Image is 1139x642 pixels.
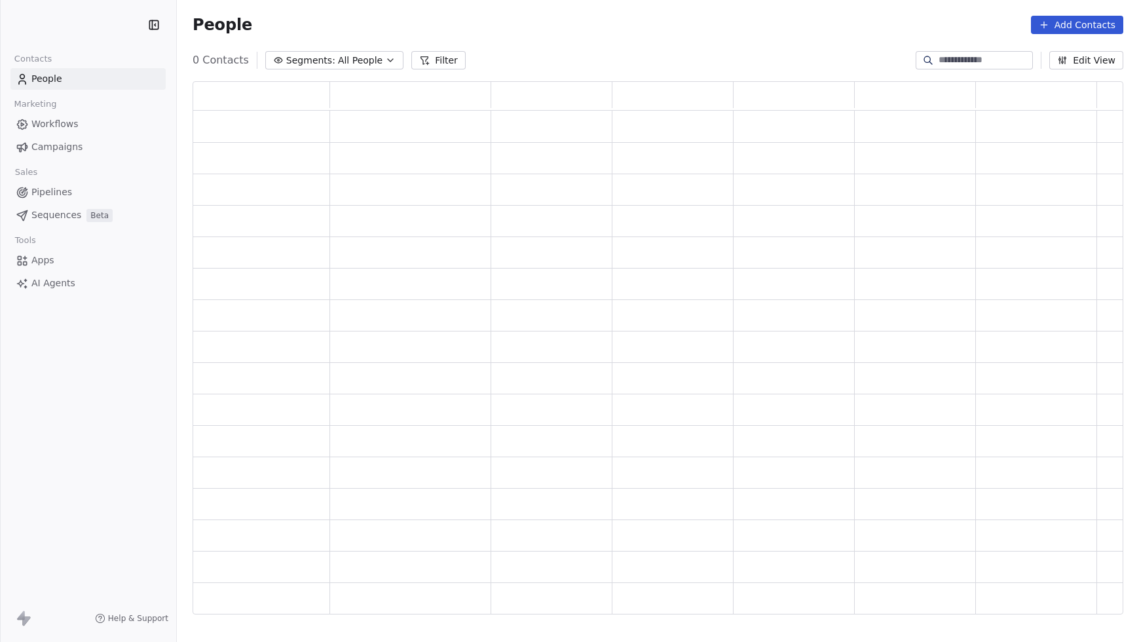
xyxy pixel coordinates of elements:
span: Help & Support [108,613,168,624]
span: Apps [31,254,54,267]
span: Contacts [9,49,58,69]
a: Apps [10,250,166,271]
span: People [193,15,252,35]
span: Campaigns [31,140,83,154]
span: Marketing [9,94,62,114]
button: Filter [411,51,466,69]
span: AI Agents [31,276,75,290]
a: Workflows [10,113,166,135]
span: Beta [86,209,113,222]
a: Help & Support [95,613,168,624]
a: Campaigns [10,136,166,158]
span: Tools [9,231,41,250]
span: Sequences [31,208,81,222]
span: Segments: [286,54,335,67]
button: Edit View [1049,51,1123,69]
span: All People [338,54,383,67]
a: AI Agents [10,273,166,294]
button: Add Contacts [1031,16,1123,34]
span: Pipelines [31,185,72,199]
a: People [10,68,166,90]
a: Pipelines [10,181,166,203]
a: SequencesBeta [10,204,166,226]
span: Sales [9,162,43,182]
span: Workflows [31,117,79,131]
span: 0 Contacts [193,52,249,68]
span: People [31,72,62,86]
